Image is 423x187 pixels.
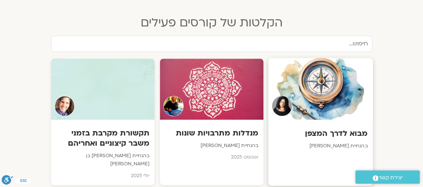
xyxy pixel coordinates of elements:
[54,96,75,116] img: Teacher
[378,173,403,182] span: יצירת קשר
[51,36,372,52] input: חיפוש...
[273,142,368,150] p: בהנחיית [PERSON_NAME]
[46,16,377,29] h2: הקלטות של קורסים פעילים
[272,96,292,116] img: Teacher
[165,142,258,150] p: בהנחיית [PERSON_NAME]
[56,152,149,168] p: בהנחיית [PERSON_NAME] בן [PERSON_NAME]
[355,170,420,184] a: יצירת קשר
[56,128,149,148] h3: תקשורת מקרבת בזמני משבר קיצוניים ואחריהם
[163,96,184,116] img: Teacher
[165,128,258,138] h3: מנדלות מתרבויות שונות
[56,172,149,180] p: יולי 2025
[51,59,155,185] a: Teacherתקשורת מקרבת בזמני משבר קיצוניים ואחריהםבהנחיית [PERSON_NAME] בן [PERSON_NAME]יולי 2025
[273,128,368,139] h3: מבוא לדרך המצפן
[269,59,372,185] a: Teacherמבוא לדרך המצפןבהנחיית [PERSON_NAME]
[165,153,258,161] p: אוגוסט 2025
[160,59,263,185] a: Teacherמנדלות מתרבויות שונותבהנחיית [PERSON_NAME]אוגוסט 2025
